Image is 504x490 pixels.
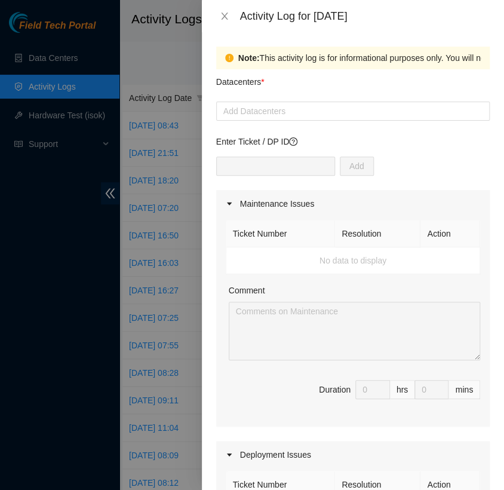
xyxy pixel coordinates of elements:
[226,200,233,207] span: caret-right
[216,190,490,218] div: Maintenance Issues
[240,10,490,23] div: Activity Log for [DATE]
[238,51,260,65] strong: Note:
[220,11,229,21] span: close
[390,380,415,399] div: hrs
[420,220,480,247] th: Action
[335,220,420,247] th: Resolution
[216,441,490,468] div: Deployment Issues
[229,302,480,360] textarea: Comment
[448,380,480,399] div: mins
[216,11,233,22] button: Close
[289,137,297,146] span: question-circle
[225,54,233,62] span: exclamation-circle
[216,135,490,148] p: Enter Ticket / DP ID
[229,284,265,297] label: Comment
[226,247,480,274] td: No data to display
[216,69,265,88] p: Datacenters
[226,451,233,458] span: caret-right
[340,157,374,176] button: Add
[319,383,351,396] div: Duration
[226,220,336,247] th: Ticket Number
